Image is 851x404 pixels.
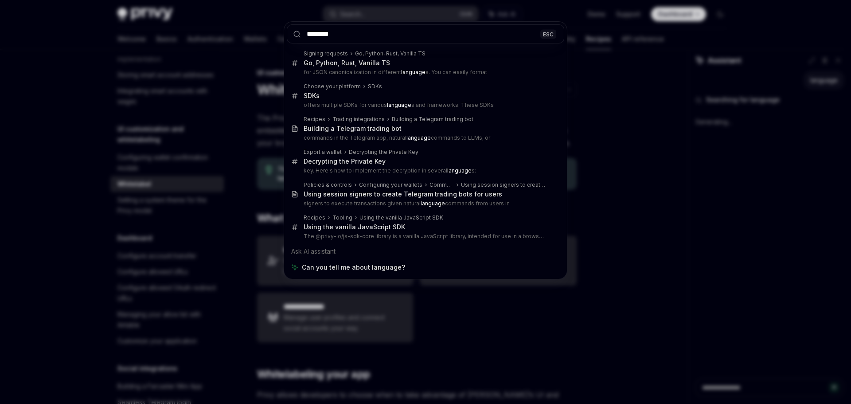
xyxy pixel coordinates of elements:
[304,149,342,156] div: Export a wallet
[304,233,546,240] p: The @privy-io/js-sdk-core library is a vanilla JavaScript library, intended for use in a browser-lik
[387,102,411,108] b: language
[359,181,422,188] div: Configuring your wallets
[304,92,320,100] div: SDKs
[304,83,361,90] div: Choose your platform
[304,116,325,123] div: Recipes
[304,125,402,133] div: Building a Telegram trading bot
[332,116,385,123] div: Trading integrations
[304,157,386,165] div: Decrypting the Private Key
[429,181,454,188] div: Common use cases
[332,214,352,221] div: Tooling
[302,263,405,272] span: Can you tell me about language?
[349,149,418,156] div: Decrypting the Private Key
[304,50,348,57] div: Signing requests
[540,29,556,39] div: ESC
[359,214,443,221] div: Using the vanilla JavaScript SDK
[304,167,546,174] p: key. Here's how to implement the decryption in several s:
[287,243,564,259] div: Ask AI assistant
[304,223,405,231] div: Using the vanilla JavaScript SDK
[304,102,546,109] p: offers multiple SDKs for various s and frameworks. These SDKs
[304,69,546,76] p: for JSON canonicalization in different s. You can easily format
[304,200,546,207] p: signers to execute transactions given natural commands from users in
[406,134,431,141] b: language
[421,200,445,207] b: language
[401,69,425,75] b: language
[355,50,425,57] div: Go, Python, Rust, Vanilla TS
[392,116,473,123] div: Building a Telegram trading bot
[304,181,352,188] div: Policies & controls
[304,214,325,221] div: Recipes
[304,190,502,198] div: Using session signers to create Telegram trading bots for users
[368,83,382,90] div: SDKs
[461,181,546,188] div: Using session signers to create Telegram trading bots for users
[304,59,390,67] div: Go, Python, Rust, Vanilla TS
[304,134,546,141] p: commands in the Telegram app, natural commands to LLMs, or
[447,167,472,174] b: language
